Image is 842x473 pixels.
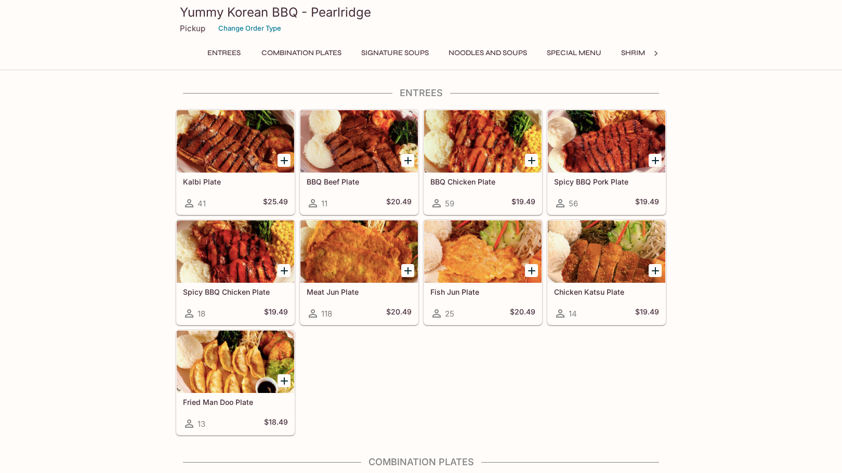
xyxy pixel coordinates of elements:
[278,374,291,387] button: Add Fried Man Doo Plate
[180,23,205,33] p: Pickup
[300,110,418,173] div: BBQ Beef Plate
[401,154,414,167] button: Add BBQ Beef Plate
[615,46,690,60] button: Shrimp Combos
[525,264,538,277] button: Add Fish Jun Plate
[424,220,542,325] a: Fish Jun Plate25$20.49
[445,199,454,208] span: 59
[180,4,662,20] h3: Yummy Korean BBQ - Pearlridge
[183,177,288,186] h5: Kalbi Plate
[176,87,666,99] h4: Entrees
[430,287,535,296] h5: Fish Jun Plate
[511,197,535,209] h5: $19.49
[198,199,206,208] span: 41
[554,287,659,296] h5: Chicken Katsu Plate
[649,264,662,277] button: Add Chicken Katsu Plate
[321,309,332,319] span: 118
[214,20,286,36] button: Change Order Type
[554,177,659,186] h5: Spicy BBQ Pork Plate
[635,307,659,320] h5: $19.49
[176,220,295,325] a: Spicy BBQ Chicken Plate18$19.49
[300,220,418,325] a: Meat Jun Plate118$20.49
[264,417,288,430] h5: $18.49
[201,46,247,60] button: Entrees
[300,220,418,283] div: Meat Jun Plate
[548,110,665,173] div: Spicy BBQ Pork Plate
[424,110,542,215] a: BBQ Chicken Plate59$19.49
[183,398,288,406] h5: Fried Man Doo Plate
[569,199,578,208] span: 56
[525,154,538,167] button: Add BBQ Chicken Plate
[183,287,288,296] h5: Spicy BBQ Chicken Plate
[430,177,535,186] h5: BBQ Chicken Plate
[548,220,665,283] div: Chicken Katsu Plate
[445,309,454,319] span: 25
[198,309,205,319] span: 18
[321,199,327,208] span: 11
[307,177,412,186] h5: BBQ Beef Plate
[176,456,666,468] h4: Combination Plates
[424,220,542,283] div: Fish Jun Plate
[307,287,412,296] h5: Meat Jun Plate
[177,220,294,283] div: Spicy BBQ Chicken Plate
[177,110,294,173] div: Kalbi Plate
[300,110,418,215] a: BBQ Beef Plate11$20.49
[510,307,535,320] h5: $20.49
[176,330,295,435] a: Fried Man Doo Plate13$18.49
[541,46,607,60] button: Special Menu
[547,110,666,215] a: Spicy BBQ Pork Plate56$19.49
[635,197,659,209] h5: $19.49
[198,419,205,429] span: 13
[263,197,288,209] h5: $25.49
[264,307,288,320] h5: $19.49
[176,110,295,215] a: Kalbi Plate41$25.49
[356,46,435,60] button: Signature Soups
[386,197,412,209] h5: $20.49
[401,264,414,277] button: Add Meat Jun Plate
[424,110,542,173] div: BBQ Chicken Plate
[547,220,666,325] a: Chicken Katsu Plate14$19.49
[278,264,291,277] button: Add Spicy BBQ Chicken Plate
[278,154,291,167] button: Add Kalbi Plate
[386,307,412,320] h5: $20.49
[443,46,533,60] button: Noodles and Soups
[569,309,577,319] span: 14
[177,331,294,393] div: Fried Man Doo Plate
[649,154,662,167] button: Add Spicy BBQ Pork Plate
[256,46,347,60] button: Combination Plates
